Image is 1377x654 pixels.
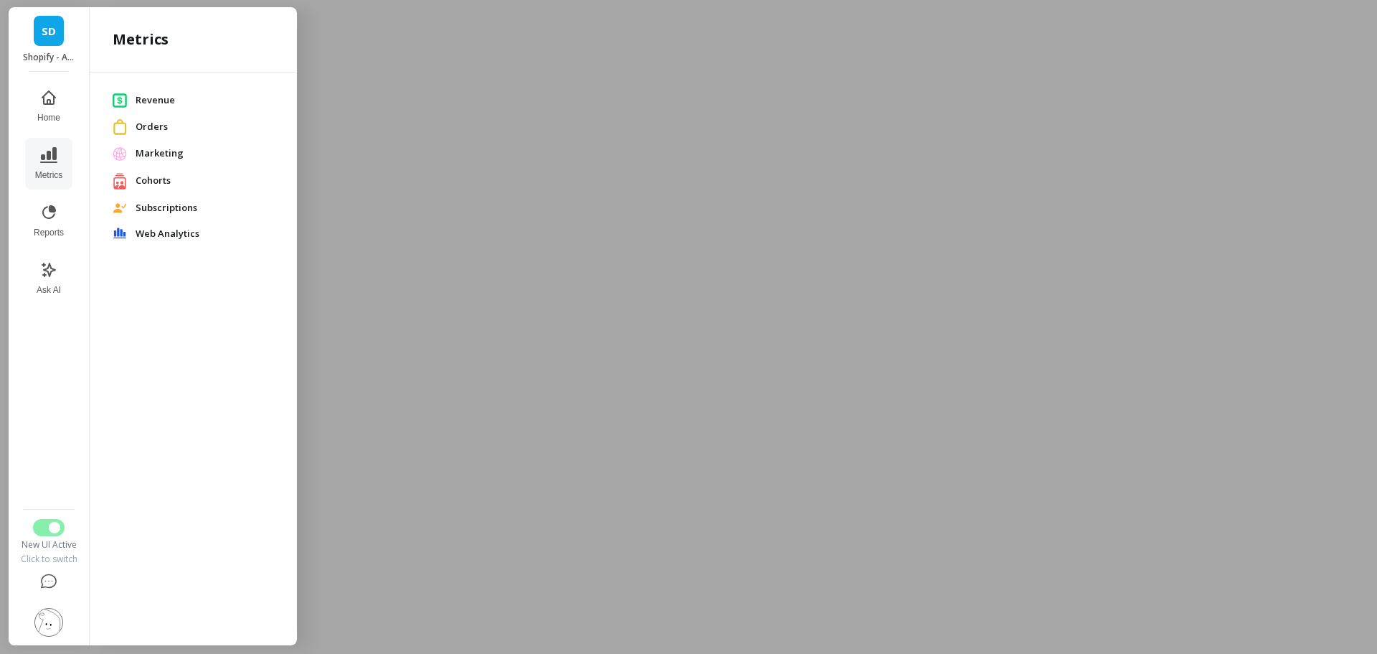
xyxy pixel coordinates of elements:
img: [object Object] [113,203,127,213]
img: [object Object] [113,146,127,161]
span: Home [37,112,60,123]
img: [object Object] [113,93,127,108]
img: [object Object] [113,119,127,134]
span: Reports [34,227,64,238]
button: Reports [25,195,72,247]
span: Metrics [35,169,63,181]
span: SD [42,23,56,39]
button: Ask AI [25,253,72,304]
span: Orders [136,120,274,134]
img: [object Object] [113,228,127,239]
img: [object Object] [113,172,127,190]
img: profile picture [34,608,63,637]
span: Web Analytics [136,227,274,241]
span: Ask AI [37,284,61,296]
button: Help [19,565,78,599]
button: Home [25,80,72,132]
button: Metrics [25,138,72,190]
h2: Metrics [113,29,169,50]
div: New UI Active [19,539,78,551]
span: Revenue [136,93,274,108]
p: Shopify - All Data [23,52,75,63]
span: Marketing [136,146,274,161]
div: Click to switch [19,553,78,565]
button: Settings [19,599,78,645]
span: Cohorts [136,174,274,188]
button: Switch to Legacy UI [33,519,65,536]
span: Subscriptions [136,201,274,215]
